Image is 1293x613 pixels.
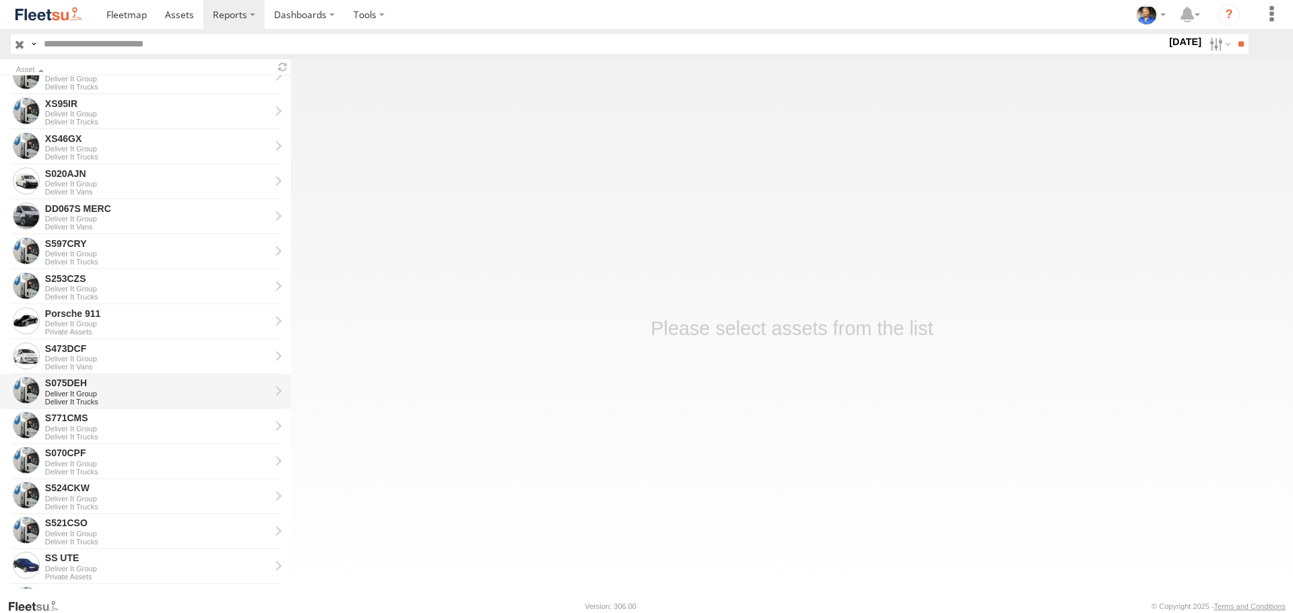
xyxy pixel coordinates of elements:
[45,203,270,215] div: DD067S MERC - View Asset History
[1131,5,1170,25] div: Matt Draper
[45,258,270,266] div: Deliver It Trucks
[1218,4,1240,26] i: ?
[585,602,636,610] div: Version: 306.00
[45,180,270,188] div: Deliver It Group
[45,482,270,494] div: S524CKW - View Asset History
[45,273,270,285] div: S253CZS - View Asset History
[45,517,270,529] div: S521CSO - View Asset History
[45,133,270,145] div: XS46GX - View Asset History
[45,238,270,250] div: S597CRY - View Asset History
[7,600,69,613] a: Visit our Website
[45,98,270,110] div: XS95IR - View Asset History
[16,67,269,73] div: Click to Sort
[45,363,270,371] div: Deliver It Vans
[13,5,84,24] img: fleetsu-logo-horizontal.svg
[45,118,270,126] div: Deliver It Trucks
[45,587,270,599] div: S891CUO - View Asset History
[45,503,270,511] div: Deliver It Trucks
[45,320,270,328] div: Deliver It Group
[275,61,291,73] span: Refresh
[45,145,270,153] div: Deliver It Group
[45,250,270,258] div: Deliver It Group
[45,215,270,223] div: Deliver It Group
[45,495,270,503] div: Deliver It Group
[45,433,270,441] div: Deliver It Trucks
[1204,34,1233,54] label: Search Filter Options
[45,153,270,161] div: Deliver It Trucks
[45,293,270,301] div: Deliver It Trucks
[45,573,270,581] div: Private Assets
[45,377,270,389] div: S075DEH - View Asset History
[45,168,270,180] div: S020AJN - View Asset History
[1152,602,1286,610] div: © Copyright 2025 -
[45,223,270,231] div: Deliver It Vans
[45,390,270,398] div: Deliver It Group
[28,34,39,54] label: Search Query
[45,565,270,573] div: Deliver It Group
[45,412,270,424] div: S771CMS - View Asset History
[45,425,270,433] div: Deliver It Group
[45,308,270,320] div: Porsche 911 - View Asset History
[45,83,270,91] div: Deliver It Trucks
[45,110,270,118] div: Deliver It Group
[1214,602,1286,610] a: Terms and Conditions
[45,342,270,355] div: S473DCF - View Asset History
[45,538,270,546] div: Deliver It Trucks
[45,355,270,363] div: Deliver It Group
[45,75,270,83] div: Deliver It Group
[45,552,270,564] div: SS UTE - View Asset History
[45,398,270,406] div: Deliver It Trucks
[45,328,270,336] div: Private Assets
[45,285,270,293] div: Deliver It Group
[45,188,270,196] div: Deliver It Vans
[1166,34,1204,49] label: [DATE]
[45,460,270,468] div: Deliver It Group
[45,530,270,538] div: Deliver It Group
[45,447,270,459] div: S070CPF - View Asset History
[45,468,270,476] div: Deliver It Trucks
